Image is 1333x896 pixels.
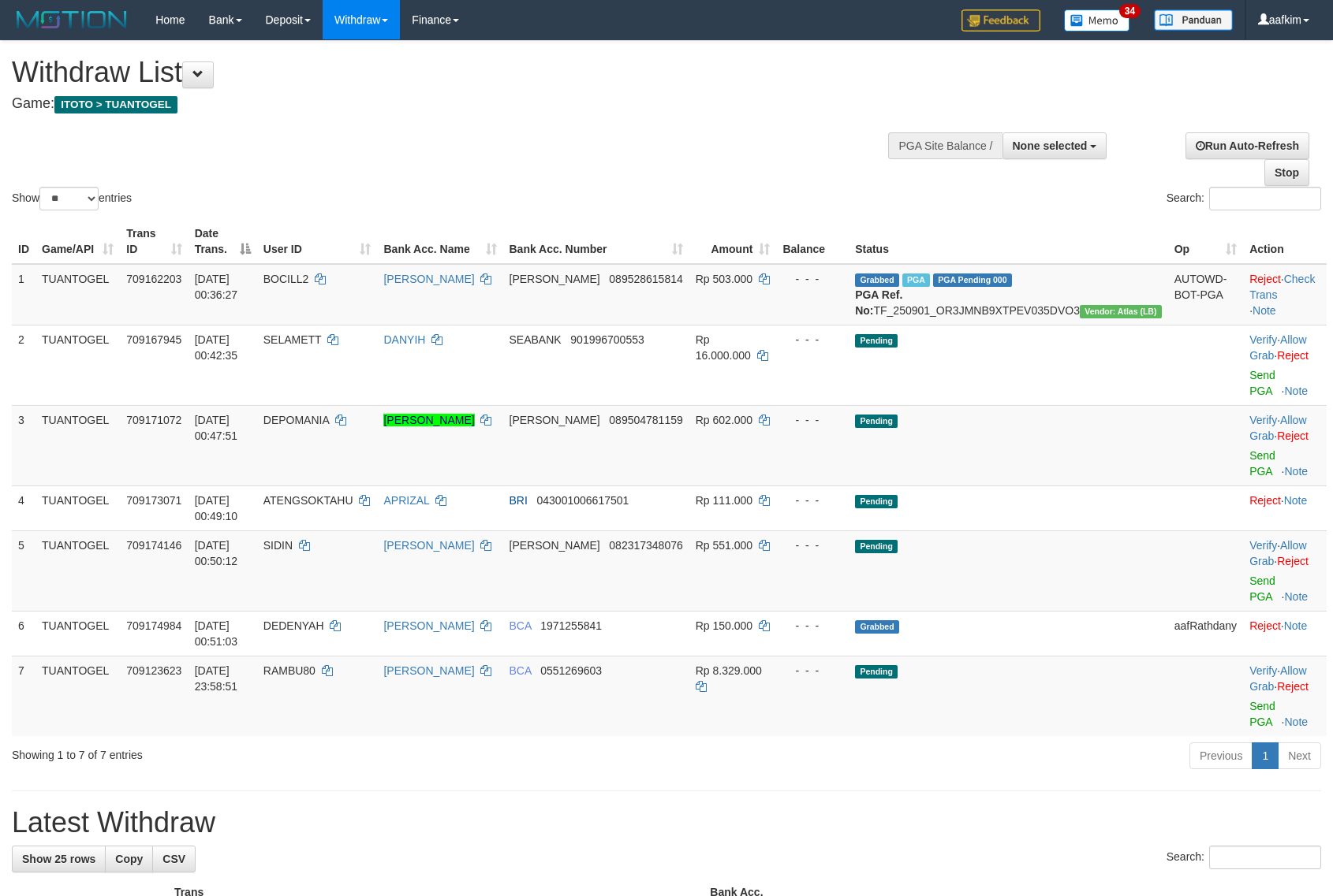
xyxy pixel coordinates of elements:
span: SIDIN [263,539,293,552]
th: Action [1243,219,1327,264]
div: - - - [782,663,842,679]
span: [DATE] 00:51:03 [195,619,238,648]
div: - - - [782,412,842,428]
span: [DATE] 23:58:51 [195,664,238,693]
a: Send PGA [1249,574,1275,603]
div: - - - [782,271,842,287]
td: · [1243,611,1327,656]
div: PGA Site Balance / [888,132,1002,159]
a: Allow Grab [1249,539,1306,567]
td: TUANTOGEL [35,611,120,656]
span: [PERSON_NAME] [510,414,600,426]
span: BOCILL2 [263,273,309,285]
input: Search: [1209,187,1321,210]
a: Reject [1277,555,1309,567]
span: 709174146 [126,539,181,552]
a: CSV [152,846,196,872]
a: Note [1253,304,1276,317]
span: Vendor URL: https://dashboard.q2checkout.com/secure [1080,305,1162,318]
td: 3 [12,405,35,485]
a: Note [1284,619,1308,632]
a: Reject [1249,494,1281,507]
a: Note [1284,465,1308,478]
b: PGA Ref. No: [855,288,902,317]
img: MOTION_logo.png [12,8,132,32]
a: Allow Grab [1249,333,1306,362]
span: Pending [855,415,898,428]
td: 5 [12,530,35,611]
div: - - - [782,493,842,508]
span: Grabbed [855,273,899,287]
span: ATENGSOKTAHU [263,494,353,507]
td: 7 [12,656,35,736]
td: · · [1243,405,1327,485]
a: Note [1284,494,1308,507]
div: - - - [782,618,842,634]
span: Copy 082317348076 to clipboard [609,539,682,552]
th: Trans ID: activate to sort column ascending [120,219,188,264]
a: Run Auto-Refresh [1186,132,1309,159]
span: BCA [510,664,532,677]
h1: Latest Withdraw [12,807,1321,838]
span: [DATE] 00:49:10 [195,494,238,522]
a: Previous [1189,742,1253,769]
a: Reject [1249,619,1281,632]
a: DANYIH [383,333,425,346]
td: TUANTOGEL [35,530,120,611]
td: · · [1243,264,1327,325]
a: Verify [1249,664,1277,677]
span: Copy 901996700553 to clipboard [570,333,644,346]
a: Stop [1264,159,1309,186]
th: Status [849,219,1168,264]
div: Showing 1 to 7 of 7 entries [12,741,543,763]
span: ITOTO > TUANTOGEL [54,96,177,113]
input: Search: [1209,846,1321,869]
span: 709167945 [126,333,181,346]
span: [DATE] 00:47:51 [195,414,238,442]
td: TUANTOGEL [35,656,120,736]
a: Copy [105,846,153,872]
a: Next [1278,742,1321,769]
span: [DATE] 00:50:12 [195,539,238,567]
img: Button%20Memo.svg [1064,9,1130,32]
a: Note [1284,590,1308,603]
span: 34 [1119,4,1141,18]
td: 6 [12,611,35,656]
td: TUANTOGEL [35,485,120,530]
span: RAMBU80 [263,664,316,677]
th: Bank Acc. Number: activate to sort column ascending [503,219,689,264]
span: Rp 503.000 [696,273,752,285]
td: 2 [12,325,35,405]
span: DEDENYAH [263,619,324,632]
a: [PERSON_NAME] [383,619,474,632]
span: [DATE] 00:42:35 [195,333,238,362]
a: Send PGA [1249,369,1275,397]
span: Copy 1971255841 to clipboard [540,619,602,632]
a: Reject [1277,680,1309,693]
span: Rp 150.000 [696,619,752,632]
a: [PERSON_NAME] [383,539,474,552]
span: [PERSON_NAME] [510,273,600,285]
a: [PERSON_NAME] [383,664,474,677]
td: · · [1243,530,1327,611]
div: - - - [782,537,842,553]
label: Search: [1167,846,1321,869]
td: · · [1243,656,1327,736]
span: Grabbed [855,620,899,634]
a: Check Trans [1249,273,1315,301]
h1: Withdraw List [12,57,873,88]
span: · [1249,664,1306,693]
td: TF_250901_OR3JMNB9XTPEV035DVO3 [849,264,1168,325]
span: Copy [115,853,143,865]
th: Balance [776,219,849,264]
span: Marked by aafchonlypin [902,273,930,287]
td: TUANTOGEL [35,325,120,405]
span: DEPOMANIA [263,414,329,426]
a: Verify [1249,333,1277,346]
span: · [1249,539,1306,567]
td: 4 [12,485,35,530]
a: [PERSON_NAME] [383,273,474,285]
th: ID [12,219,35,264]
span: · [1249,333,1306,362]
span: Pending [855,665,898,679]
